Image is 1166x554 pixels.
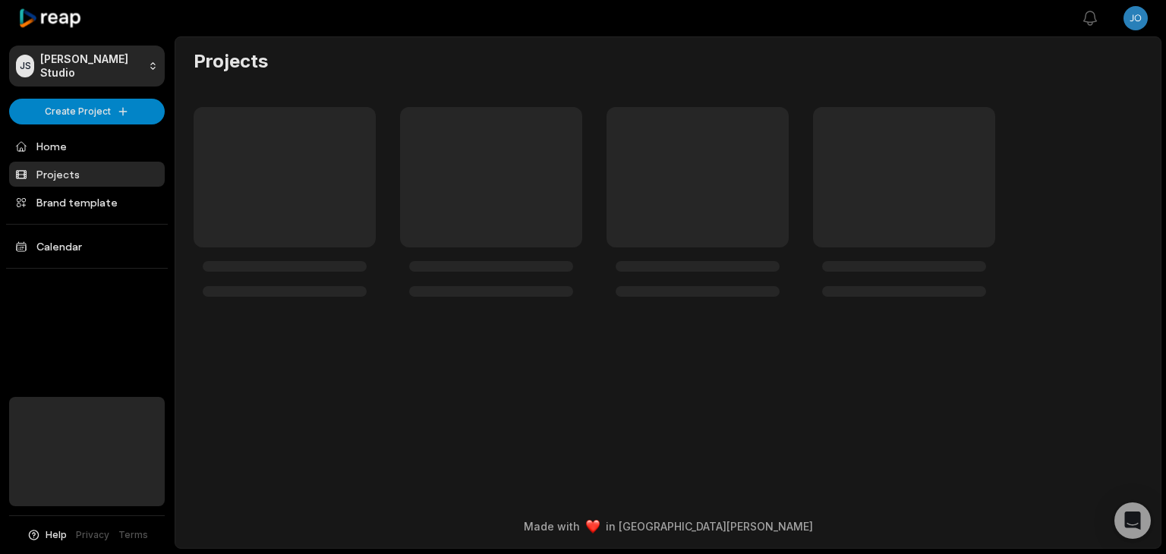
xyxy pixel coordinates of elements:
a: Brand template [9,190,165,215]
button: Create Project [9,99,165,124]
button: Help [27,528,67,542]
p: [PERSON_NAME] Studio [40,52,142,80]
a: Projects [9,162,165,187]
div: Made with in [GEOGRAPHIC_DATA][PERSON_NAME] [189,518,1147,534]
span: Help [46,528,67,542]
h2: Projects [194,49,268,74]
div: Open Intercom Messenger [1114,502,1151,539]
a: Terms [118,528,148,542]
a: Home [9,134,165,159]
div: JS [16,55,34,77]
a: Calendar [9,234,165,259]
a: Privacy [76,528,109,542]
img: heart emoji [586,520,600,534]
